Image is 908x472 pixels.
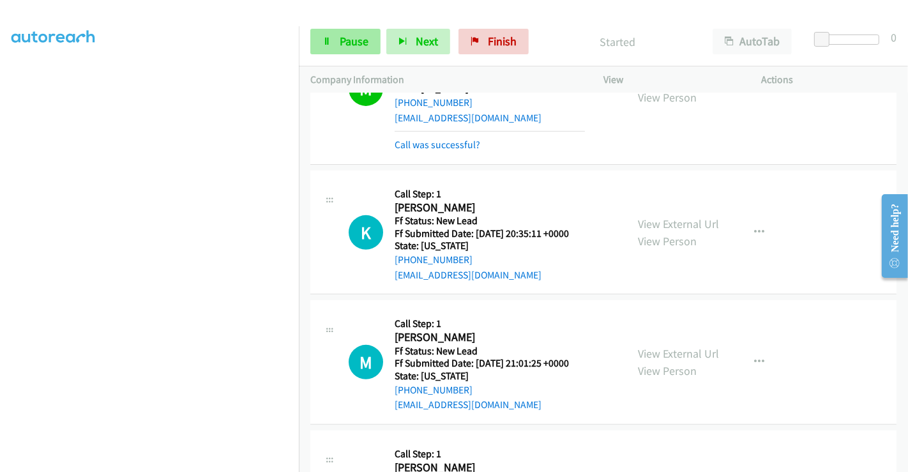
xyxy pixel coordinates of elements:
h5: Call Step: 1 [395,188,585,201]
a: Finish [458,29,529,54]
h5: Call Step: 1 [395,317,569,330]
span: Finish [488,34,517,49]
a: Call was successful? [395,139,480,151]
h5: Call Step: 1 [395,448,569,461]
p: Actions [762,72,897,88]
h5: Ff Submitted Date: [DATE] 20:35:11 +0000 [395,227,585,240]
p: View [603,72,739,88]
h5: Ff Status: New Lead [395,215,585,227]
a: [EMAIL_ADDRESS][DOMAIN_NAME] [395,399,541,411]
a: [EMAIL_ADDRESS][DOMAIN_NAME] [395,269,541,281]
h5: Ff Status: New Lead [395,345,569,358]
h2: [PERSON_NAME] [395,201,585,215]
h5: Ff Submitted Date: [DATE] 21:01:25 +0000 [395,357,569,370]
button: Next [386,29,450,54]
a: View Person [638,234,697,248]
a: View External Url [638,346,719,361]
iframe: Resource Center [872,185,908,287]
p: Started [546,33,690,50]
a: View Person [638,90,697,105]
div: Delay between calls (in seconds) [821,34,879,45]
a: [PHONE_NUMBER] [395,96,473,109]
h5: State: [US_STATE] [395,370,569,383]
span: Pause [340,34,368,49]
a: [PHONE_NUMBER] [395,384,473,396]
div: The call is yet to be attempted [349,345,383,379]
div: 0 [891,29,897,46]
span: Next [416,34,438,49]
h2: [PERSON_NAME] [395,330,569,345]
a: View External Url [638,217,719,231]
h5: State: [US_STATE] [395,240,585,252]
div: The call is yet to be attempted [349,215,383,250]
button: AutoTab [713,29,792,54]
p: Company Information [310,72,580,88]
h1: K [349,215,383,250]
a: [PHONE_NUMBER] [395,254,473,266]
h1: M [349,345,383,379]
a: Pause [310,29,381,54]
a: [EMAIL_ADDRESS][DOMAIN_NAME] [395,112,541,124]
a: View Person [638,363,697,378]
